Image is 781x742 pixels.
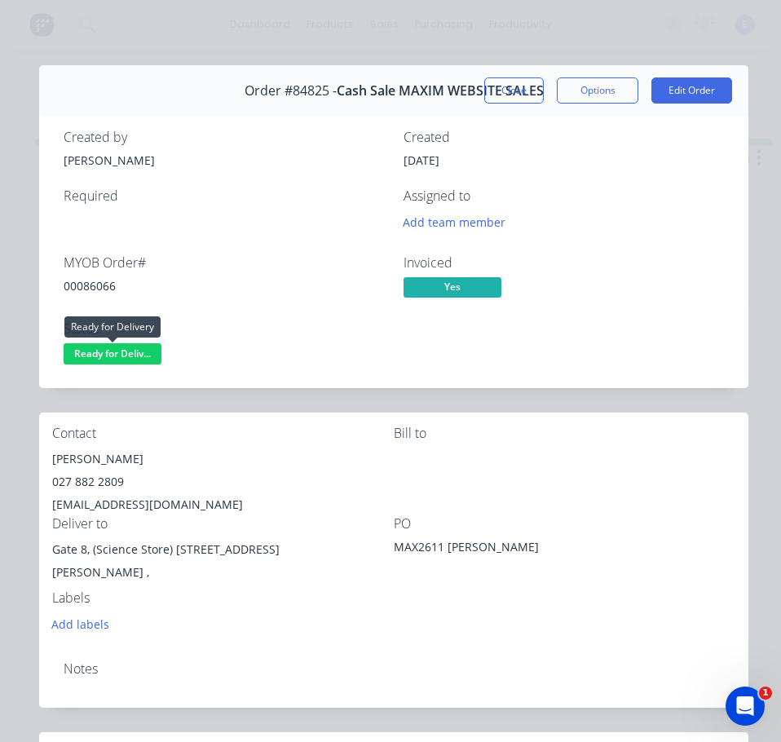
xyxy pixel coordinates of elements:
[394,516,735,532] div: PO
[64,188,384,204] div: Required
[52,561,394,584] div: [PERSON_NAME] ,
[64,255,384,271] div: MYOB Order #
[52,538,394,590] div: Gate 8, (Science Store) [STREET_ADDRESS][PERSON_NAME] ,
[404,255,724,271] div: Invoiced
[404,277,501,298] span: Yes
[394,538,598,561] div: MAX2611 [PERSON_NAME]
[726,687,765,726] iframe: Intercom live chat
[52,448,394,516] div: [PERSON_NAME]027 882 2809[EMAIL_ADDRESS][DOMAIN_NAME]
[337,83,544,99] span: Cash Sale MAXIM WEBSITE SALES
[484,77,544,104] button: Close
[64,321,384,337] div: Status
[52,426,394,441] div: Contact
[557,77,638,104] button: Options
[64,343,161,368] button: Ready for Deliv...
[651,77,732,104] button: Edit Order
[64,130,384,145] div: Created by
[64,152,384,169] div: [PERSON_NAME]
[52,590,394,606] div: Labels
[404,130,724,145] div: Created
[394,426,735,441] div: Bill to
[404,152,439,168] span: [DATE]
[404,188,724,204] div: Assigned to
[404,211,514,233] button: Add team member
[52,493,394,516] div: [EMAIL_ADDRESS][DOMAIN_NAME]
[64,343,161,364] span: Ready for Deliv...
[759,687,772,700] span: 1
[64,316,161,338] div: Ready for Delivery
[52,470,394,493] div: 027 882 2809
[245,83,337,99] span: Order #84825 -
[52,538,394,561] div: Gate 8, (Science Store) [STREET_ADDRESS]
[64,661,724,677] div: Notes
[52,516,394,532] div: Deliver to
[43,612,118,634] button: Add labels
[395,211,514,233] button: Add team member
[64,277,384,294] div: 00086066
[52,448,394,470] div: [PERSON_NAME]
